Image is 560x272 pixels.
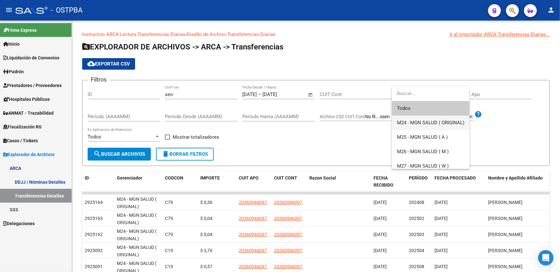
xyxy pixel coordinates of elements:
[538,250,554,266] div: Open Intercom Messenger
[397,101,464,116] span: Todos
[397,134,448,140] span: M25 - MGN SALUD ( A )
[392,86,470,101] input: dropdown search
[397,149,449,154] span: M26 - MGN SALUD ( M )
[397,120,464,126] span: M24 - MGN SALUD ( ORIGINAL)
[397,163,449,169] span: M27 - MGN SALUD ( W )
